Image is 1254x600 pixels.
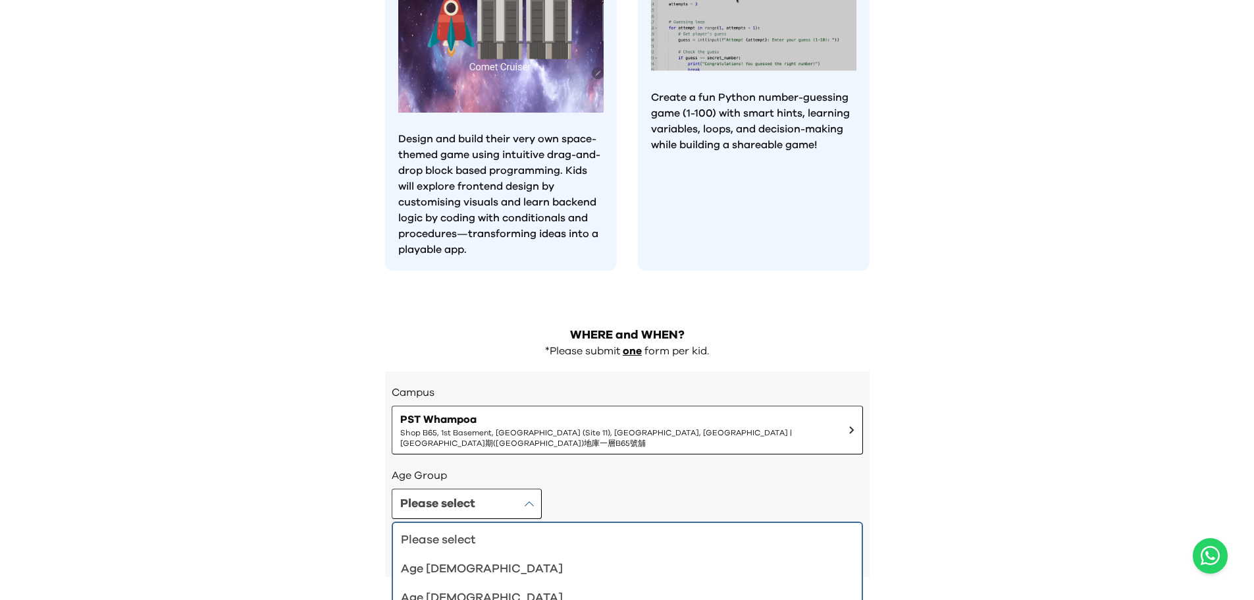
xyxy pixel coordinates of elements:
span: Shop B65, 1st Basement, [GEOGRAPHIC_DATA] (Site 11), [GEOGRAPHIC_DATA], [GEOGRAPHIC_DATA] | [GEOG... [400,427,839,449]
a: Chat with us on WhatsApp [1193,538,1228,574]
button: Open WhatsApp chat [1193,538,1228,574]
div: Please select [401,531,838,549]
h2: WHERE and WHEN? [385,326,870,344]
span: PST Whampoa [400,412,839,427]
p: Create a fun Python number-guessing game (1-100) with smart hints, learning variables, loops, and... [651,90,856,153]
p: Design and build their very own space-themed game using intuitive drag-and-drop block based progr... [398,131,604,258]
button: Please select [392,489,542,519]
div: Age [DEMOGRAPHIC_DATA] [401,560,838,578]
h3: Age Group [392,468,863,483]
button: PST WhampoaShop B65, 1st Basement, [GEOGRAPHIC_DATA] (Site 11), [GEOGRAPHIC_DATA], [GEOGRAPHIC_DA... [392,406,863,454]
div: *Please submit form per kid. [385,344,870,358]
h3: Campus [392,385,863,400]
p: one [623,344,642,358]
div: Please select [400,495,475,513]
